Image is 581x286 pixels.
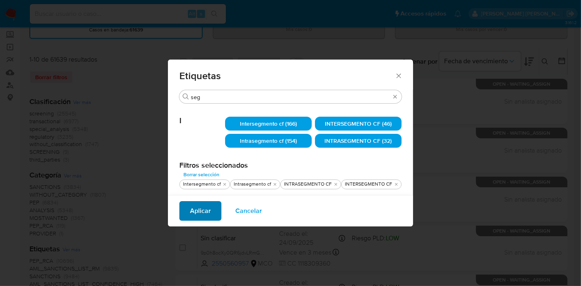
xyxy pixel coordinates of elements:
span: Intrasegmento cf (154) [240,137,297,145]
span: Etiquetas [179,71,395,81]
button: Borrar selección [179,170,223,180]
div: Intersegmento cf (166) [225,117,312,131]
button: quitar INTERSEGMENTO CF [393,181,400,188]
button: Borrar [392,93,398,100]
button: Cancelar [225,201,273,221]
span: I [179,104,225,126]
button: quitar INTRASEGMENTO CF [333,181,339,188]
button: Cerrar [395,72,402,79]
button: Buscar [183,93,189,100]
span: Aplicar [190,202,211,220]
span: Intersegmento cf (166) [240,120,297,128]
div: INTERSEGMENTO CF (46) [315,117,402,131]
div: INTERSEGMENTO CF [343,181,394,188]
div: INTRASEGMENTO CF [282,181,333,188]
input: Buscar filtro [191,93,390,101]
div: Intrasegmento cf (154) [225,134,312,148]
span: INTERSEGMENTO CF (46) [325,120,392,128]
span: Cancelar [235,202,262,220]
span: Borrar selección [183,171,219,179]
div: INTRASEGMENTO CF (32) [315,134,402,148]
h2: Filtros seleccionados [179,161,402,170]
button: Aplicar [179,201,221,221]
span: INTRASEGMENTO CF (32) [325,137,392,145]
div: Intersegmento cf [181,181,222,188]
button: quitar Intersegmento cf [221,181,228,188]
div: Intrasegmento cf [232,181,273,188]
button: quitar Intrasegmento cf [272,181,278,188]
